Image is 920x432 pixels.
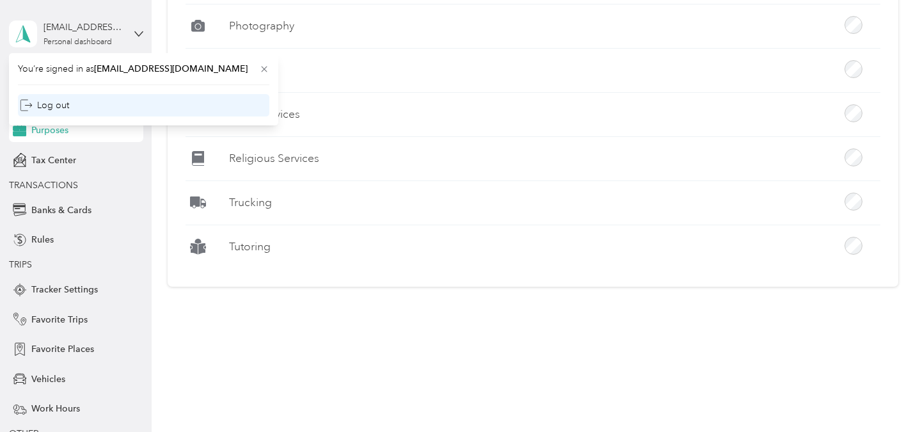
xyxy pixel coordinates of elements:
[31,313,88,326] span: Favorite Trips
[44,38,112,46] div: Personal dashboard
[31,372,65,386] span: Vehicles
[31,342,94,356] span: Favorite Places
[229,195,272,211] label: Trucking
[20,99,69,112] div: Log out
[229,150,319,166] label: Religious Services
[9,259,32,270] span: TRIPS
[31,402,80,415] span: Work Hours
[229,18,294,34] label: Photography
[44,20,123,34] div: [EMAIL_ADDRESS][DOMAIN_NAME]
[9,180,78,191] span: TRANSACTIONS
[229,239,271,255] label: Tutoring
[31,204,91,217] span: Banks & Cards
[31,154,76,167] span: Tax Center
[18,62,269,76] span: You’re signed in as
[848,360,920,432] iframe: Everlance-gr Chat Button Frame
[94,63,248,74] span: [EMAIL_ADDRESS][DOMAIN_NAME]
[31,124,68,137] span: Purposes
[31,233,54,246] span: Rules
[31,283,98,296] span: Tracker Settings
